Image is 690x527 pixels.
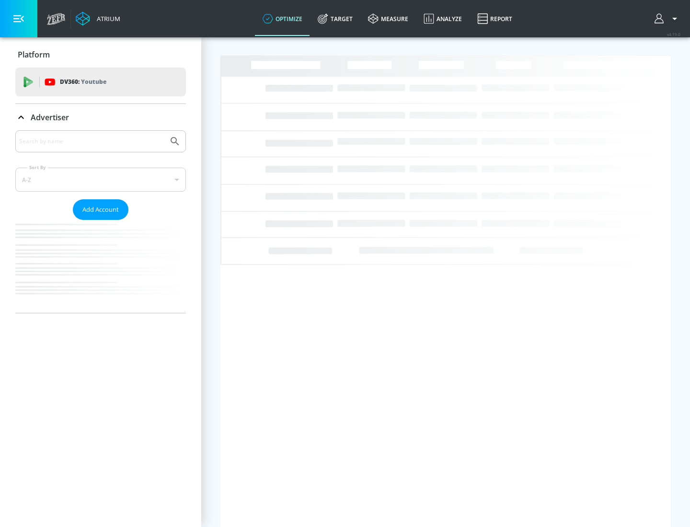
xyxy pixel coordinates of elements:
nav: list of Advertiser [15,220,186,313]
a: Target [310,1,360,36]
a: optimize [255,1,310,36]
div: A-Z [15,168,186,192]
a: Analyze [416,1,470,36]
p: Platform [18,49,50,60]
a: measure [360,1,416,36]
div: Atrium [93,14,120,23]
button: Add Account [73,199,128,220]
label: Sort By [27,164,48,171]
input: Search by name [19,135,164,148]
div: DV360: Youtube [15,68,186,96]
p: Advertiser [31,112,69,123]
div: Advertiser [15,104,186,131]
a: Report [470,1,520,36]
a: Atrium [76,11,120,26]
div: Platform [15,41,186,68]
span: v 4.19.0 [667,32,680,37]
span: Add Account [82,204,119,215]
div: Advertiser [15,130,186,313]
p: Youtube [81,77,106,87]
p: DV360: [60,77,106,87]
